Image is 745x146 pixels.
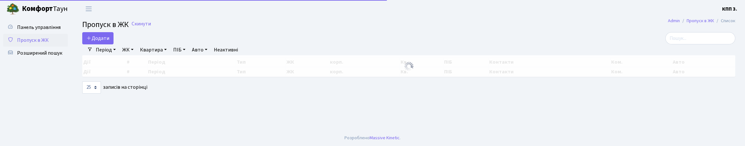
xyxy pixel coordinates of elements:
[22,4,68,14] span: Таун
[189,44,210,55] a: Авто
[370,134,400,141] a: Massive Kinetic
[3,47,68,59] a: Розширений пошук
[3,34,68,47] a: Пропуск в ЖК
[6,3,19,15] img: logo.png
[82,81,101,94] select: записів на сторінці
[137,44,169,55] a: Квартира
[86,35,109,42] span: Додати
[658,14,745,28] nav: breadcrumb
[82,32,114,44] a: Додати
[17,24,61,31] span: Панель управління
[120,44,136,55] a: ЖК
[344,134,401,141] div: Розроблено .
[82,81,147,94] label: записів на сторінці
[81,4,97,14] button: Переключити навігацію
[93,44,118,55] a: Період
[665,32,735,44] input: Пошук...
[714,17,735,24] li: Список
[171,44,188,55] a: ПІБ
[3,21,68,34] a: Панель управління
[82,19,129,30] span: Пропуск в ЖК
[687,17,714,24] a: Пропуск в ЖК
[17,50,62,57] span: Розширений пошук
[132,21,151,27] a: Скинути
[668,17,680,24] a: Admin
[404,61,414,71] img: Обробка...
[211,44,241,55] a: Неактивні
[17,37,49,44] span: Пропуск в ЖК
[22,4,53,14] b: Комфорт
[722,5,737,13] a: КПП 3.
